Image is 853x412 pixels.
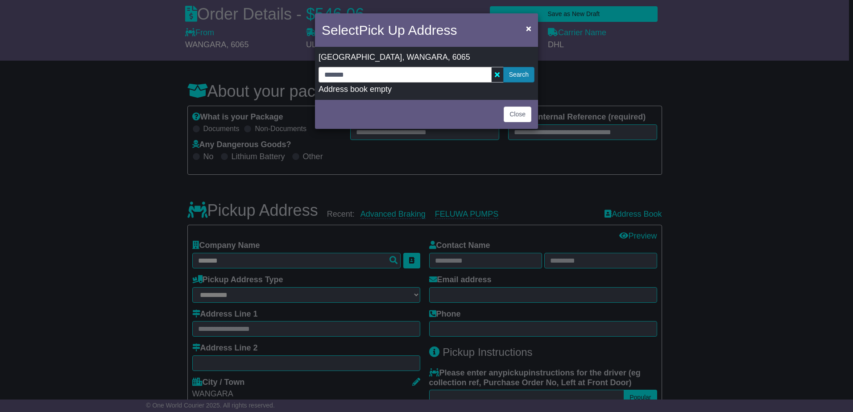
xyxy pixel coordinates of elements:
[322,20,457,40] h4: Select
[522,19,536,37] button: Close
[526,23,531,33] span: ×
[503,67,534,82] button: Search
[319,85,534,95] div: Address book empty
[359,23,405,37] span: Pick Up
[504,107,531,122] button: Close
[319,53,402,62] span: [GEOGRAPHIC_DATA]
[448,53,470,62] span: , 6065
[408,23,457,37] span: Address
[402,53,447,62] span: , WANGARA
